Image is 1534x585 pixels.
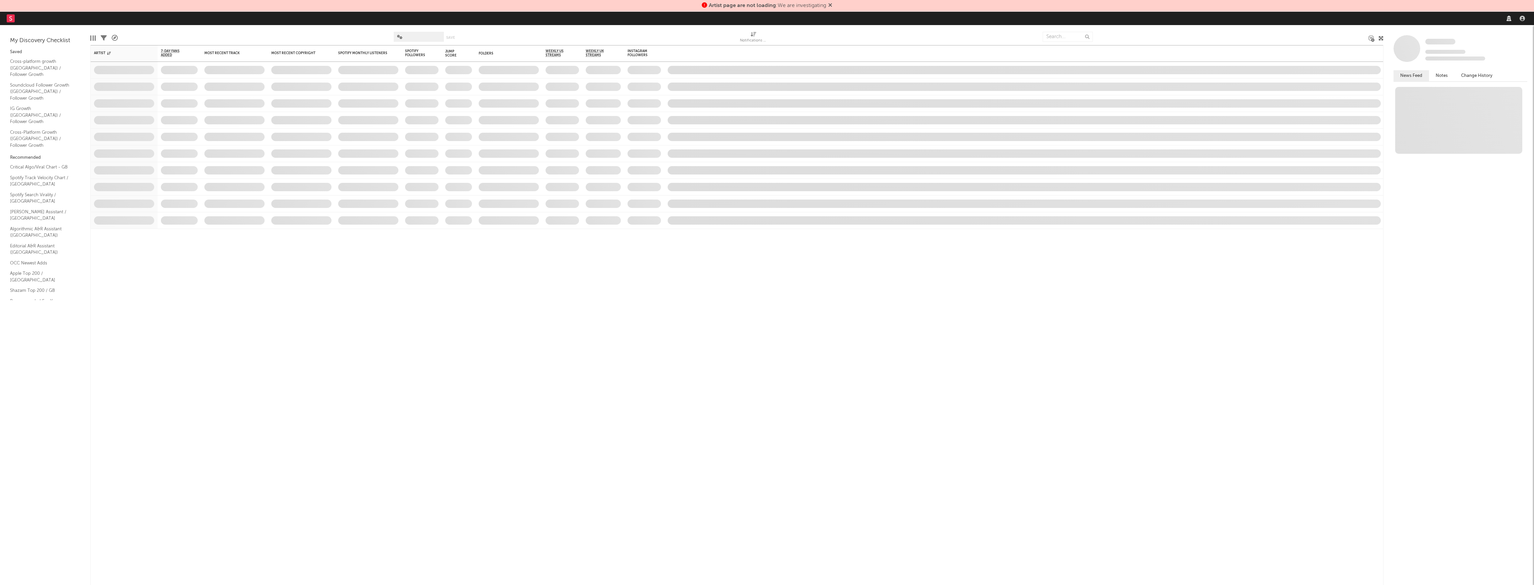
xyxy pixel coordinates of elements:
[1425,39,1455,44] span: Some Artist
[10,105,74,125] a: IG Growth ([GEOGRAPHIC_DATA]) / Follower Growth
[709,3,776,8] span: Artist page are not loading
[586,49,611,57] span: Weekly UK Streams
[271,51,321,55] div: Most Recent Copyright
[740,37,767,45] div: Notifications (Artist)
[10,259,74,267] a: OCC Newest Adds
[709,3,826,8] span: : We are investigating
[1454,70,1499,81] button: Change History
[1425,56,1485,61] span: 0 fans last week
[10,208,74,222] a: [PERSON_NAME] Assistant / [GEOGRAPHIC_DATA]
[445,49,462,57] div: Jump Score
[338,51,388,55] div: Spotify Monthly Listeners
[10,191,74,205] a: Spotify Search Virality / [GEOGRAPHIC_DATA]
[10,242,74,256] a: Editorial A&R Assistant ([GEOGRAPHIC_DATA])
[405,49,428,57] div: Spotify Followers
[1425,38,1455,45] a: Some Artist
[90,28,96,48] div: Edit Columns
[628,49,651,57] div: Instagram Followers
[10,270,74,283] a: Apple Top 200 / [GEOGRAPHIC_DATA]
[94,51,144,55] div: Artist
[1394,70,1429,81] button: News Feed
[10,129,74,149] a: Cross-Platform Growth ([GEOGRAPHIC_DATA]) / Follower Growth
[10,58,74,78] a: Cross-platform growth ([GEOGRAPHIC_DATA]) / Follower Growth
[10,225,74,239] a: Algorithmic A&R Assistant ([GEOGRAPHIC_DATA])
[10,163,74,171] a: Critical Algo/Viral Chart - GB
[1429,70,1454,81] button: Notes
[161,49,188,57] span: 7-Day Fans Added
[828,3,832,8] span: Dismiss
[10,154,80,162] div: Recommended
[10,174,74,188] a: Spotify Track Velocity Chart / [GEOGRAPHIC_DATA]
[10,287,74,294] a: Shazam Top 200 / GB
[204,51,255,55] div: Most Recent Track
[10,298,74,305] a: Recommended For You
[112,28,118,48] div: A&R Pipeline
[1043,32,1093,42] input: Search...
[479,51,529,55] div: Folders
[546,49,569,57] span: Weekly US Streams
[446,36,455,39] button: Save
[740,28,767,48] div: Notifications (Artist)
[10,37,80,45] div: My Discovery Checklist
[101,28,107,48] div: Filters
[1425,50,1465,54] span: Tracking Since: [DATE]
[10,82,74,102] a: Soundcloud Follower Growth ([GEOGRAPHIC_DATA]) / Follower Growth
[10,48,80,56] div: Saved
